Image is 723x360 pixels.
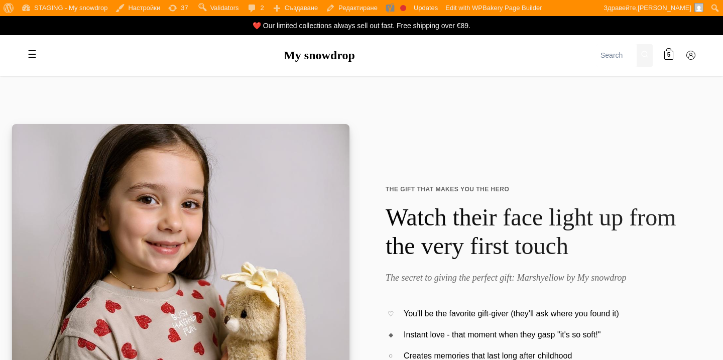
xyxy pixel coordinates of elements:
[386,273,699,284] h2: The secret to giving the perfect gift: Marshyellow by My snowdrop
[386,185,699,194] span: THE GIFT THAT MAKES YOU THE HERO
[400,5,406,11] div: Focus keyphrase not set
[638,4,691,12] span: [PERSON_NAME]
[667,51,671,60] span: 5
[404,328,600,341] span: Instant love - that moment when they gasp "it's so soft!"
[386,203,699,261] h1: Watch their face light up from the very first touch
[284,49,355,62] a: My snowdrop
[596,44,637,67] input: Search
[22,45,42,65] label: Toggle mobile menu
[404,307,619,320] span: You'll be the favorite gift-giver (they'll ask where you found it)
[659,46,679,66] a: 5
